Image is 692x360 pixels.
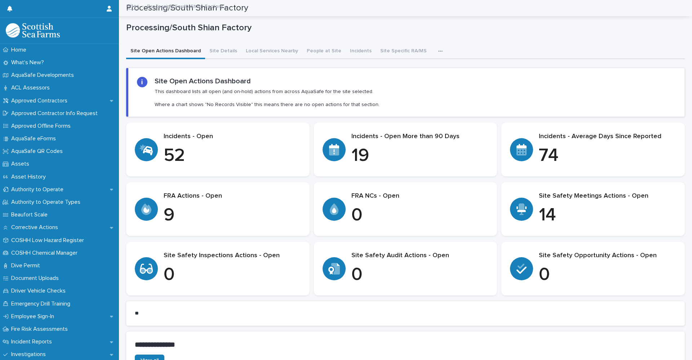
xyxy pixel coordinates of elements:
[205,44,241,59] button: Site Details
[8,262,46,269] p: Dive Permit
[241,44,302,59] button: Local Services Nearby
[8,148,68,155] p: AquaSafe QR Codes
[155,77,251,85] h2: Site Open Actions Dashboard
[8,250,83,256] p: COSHH Chemical Manager
[155,88,380,108] p: This dashboard lists all open (and on-hold) actions from across AquaSafe for the site selected. W...
[302,44,346,59] button: People at Site
[8,186,69,193] p: Authority to Operate
[164,264,301,286] p: 0
[539,133,676,141] p: Incidents - Average Days Since Reported
[8,84,56,91] p: ACL Assessors
[147,2,223,10] p: Processing/South Shian Factory
[164,192,301,200] p: FRA Actions - Open
[8,174,52,180] p: Asset History
[164,252,301,260] p: Site Safety Inspections Actions - Open
[8,199,86,206] p: Authority to Operate Types
[8,313,60,320] p: Employee Sign-In
[8,338,58,345] p: Incident Reports
[8,224,64,231] p: Corrective Actions
[8,287,71,294] p: Driver Vehicle Checks
[126,44,205,59] button: Site Open Actions Dashboard
[351,192,489,200] p: FRA NCs - Open
[539,192,676,200] p: Site Safety Meetings Actions - Open
[351,252,489,260] p: Site Safety Audit Actions - Open
[8,110,103,117] p: Approved Contractor Info Request
[8,59,50,66] p: What's New?
[351,133,489,141] p: Incidents - Open More than 90 Days
[164,205,301,226] p: 9
[539,252,676,260] p: Site Safety Opportunity Actions - Open
[164,133,301,141] p: Incidents - Open
[539,145,676,167] p: 74
[539,264,676,286] p: 0
[351,145,489,167] p: 19
[8,72,80,79] p: AquaSafe Developments
[8,135,62,142] p: AquaSafe eForms
[8,237,90,244] p: COSHH Low Hazard Register
[539,205,676,226] p: 14
[346,44,376,59] button: Incidents
[8,300,76,307] p: Emergency Drill Training
[8,123,76,129] p: Approved Offline Forms
[8,97,73,104] p: Approved Contractors
[126,23,682,33] p: Processing/South Shian Factory
[8,161,35,167] p: Assets
[164,145,301,167] p: 52
[8,351,52,358] p: Investigations
[8,326,74,333] p: Fire Risk Assessments
[351,205,489,226] p: 0
[6,23,60,38] img: bPIBxiqnSb2ggTQWdOVV
[127,1,139,10] a: Sites
[8,47,32,53] p: Home
[376,44,431,59] button: Site Specific RA/MS
[8,275,65,282] p: Document Uploads
[8,211,53,218] p: Beaufort Scale
[351,264,489,286] p: 0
